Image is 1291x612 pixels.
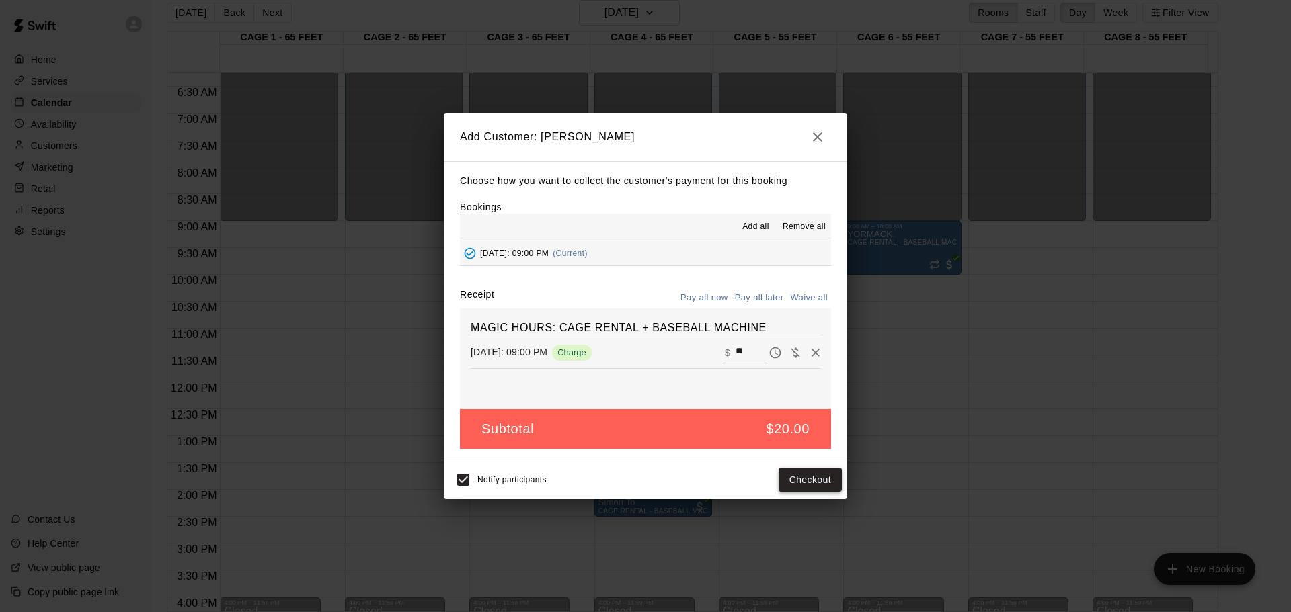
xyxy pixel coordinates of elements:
p: [DATE]: 09:00 PM [471,345,547,359]
h6: MAGIC HOURS: CAGE RENTAL + BASEBALL MACHINE [471,319,820,337]
button: Pay all now [677,288,732,308]
button: Pay all later [732,288,787,308]
button: Checkout [779,468,842,492]
span: Waive payment [785,346,806,357]
p: $ [725,346,730,359]
button: Added - Collect Payment[DATE]: 09:00 PM(Current) [460,241,831,266]
h5: $20.00 [766,420,810,438]
p: Choose how you want to collect the customer's payment for this booking [460,173,831,189]
button: Remove all [777,216,831,238]
span: Remove all [783,220,826,234]
button: Waive all [787,288,831,308]
label: Receipt [460,288,494,308]
button: Remove [806,343,826,363]
span: Pay later [765,346,785,357]
span: [DATE]: 09:00 PM [480,249,549,258]
button: Added - Collect Payment [460,243,480,263]
button: Add all [734,216,777,238]
span: Add all [742,220,769,234]
label: Bookings [460,202,502,212]
span: Notify participants [477,475,547,484]
span: Charge [552,347,592,357]
h5: Subtotal [481,420,534,438]
span: (Current) [553,249,588,258]
h2: Add Customer: [PERSON_NAME] [444,113,847,161]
